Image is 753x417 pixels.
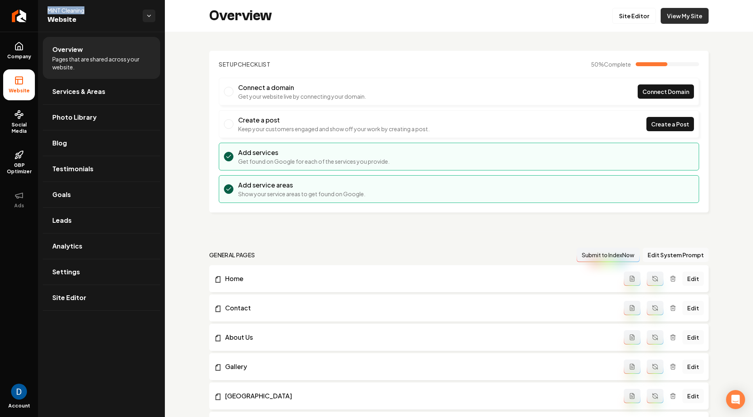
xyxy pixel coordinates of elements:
h3: Add service areas [238,180,365,190]
img: Rebolt Logo [12,10,27,22]
span: Company [4,54,34,60]
span: Settings [52,267,80,277]
a: Gallery [214,362,624,371]
span: 50 % [591,60,631,68]
h2: Checklist [219,60,271,68]
p: Get found on Google for each of the services you provide. [238,157,390,165]
a: Settings [43,259,160,285]
a: View My Site [661,8,709,24]
span: Testimonials [52,164,94,174]
a: Edit [682,360,704,374]
button: Add admin page prompt [624,389,640,403]
a: Site Editor [612,8,656,24]
span: Services & Areas [52,87,105,96]
a: Blog [43,130,160,156]
span: Ads [11,203,27,209]
button: Ads [3,184,35,215]
span: Complete [604,61,631,68]
span: Site Editor [52,293,86,302]
span: Social Media [3,122,35,134]
span: Connect Domain [642,88,689,96]
a: Edit [682,301,704,315]
h3: Create a post [238,115,430,125]
span: Overview [52,45,83,54]
span: Photo Library [52,113,97,122]
a: Testimonials [43,156,160,182]
a: Photo Library [43,105,160,130]
a: Company [3,35,35,66]
h2: general pages [209,251,255,259]
h3: Add services [238,148,390,157]
button: Edit System Prompt [643,248,709,262]
a: Create a Post [646,117,694,131]
span: Setup [219,61,238,68]
a: Home [214,274,624,283]
p: Get your website live by connecting your domain. [238,92,366,100]
button: Open user button [11,384,27,400]
div: Open Intercom Messenger [726,390,745,409]
a: Contact [214,303,624,313]
span: Create a Post [651,120,689,128]
span: Account [8,403,30,409]
span: Blog [52,138,67,148]
span: Leads [52,216,72,225]
a: Site Editor [43,285,160,310]
a: Goals [43,182,160,207]
a: Social Media [3,103,35,141]
a: GBP Optimizer [3,144,35,181]
span: Goals [52,190,71,199]
h2: Overview [209,8,272,24]
p: Show your service areas to get found on Google. [238,190,365,198]
button: Add admin page prompt [624,330,640,344]
a: Analytics [43,233,160,259]
a: Connect Domain [638,84,694,99]
span: GBP Optimizer [3,162,35,175]
button: Submit to IndexNow [577,248,640,262]
a: Edit [682,330,704,344]
button: Add admin page prompt [624,301,640,315]
button: Add admin page prompt [624,360,640,374]
span: Website [6,88,33,94]
a: About Us [214,333,624,342]
p: Keep your customers engaged and show off your work by creating a post. [238,125,430,133]
button: Add admin page prompt [624,272,640,286]
span: MiNT Cleaning [48,6,136,14]
a: Edit [682,272,704,286]
a: [GEOGRAPHIC_DATA] [214,391,624,401]
span: Pages that are shared across your website. [52,55,151,71]
span: Analytics [52,241,82,251]
a: Edit [682,389,704,403]
span: Website [48,14,136,25]
h3: Connect a domain [238,83,366,92]
img: David Rice [11,384,27,400]
a: Leads [43,208,160,233]
a: Services & Areas [43,79,160,104]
